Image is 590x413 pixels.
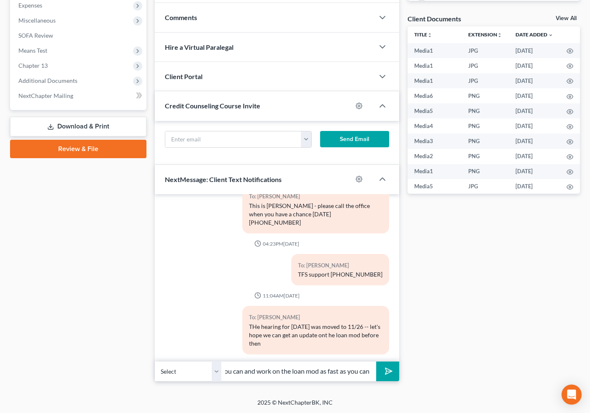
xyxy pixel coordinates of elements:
td: PNG [462,164,509,179]
a: Review & File [10,140,146,158]
td: [DATE] [509,118,560,133]
td: Media3 [408,133,462,149]
span: SOFA Review [18,32,53,39]
button: Send Email [320,131,390,148]
td: Media2 [408,149,462,164]
td: JPG [462,58,509,73]
input: Say something... [222,361,376,382]
td: PNG [462,133,509,149]
span: Comments [165,13,197,21]
span: NextChapter Mailing [18,92,73,99]
td: [DATE] [509,58,560,73]
td: [DATE] [509,73,560,88]
td: JPG [462,179,509,194]
span: Hire a Virtual Paralegal [165,43,233,51]
i: unfold_more [427,33,432,38]
i: expand_more [548,33,553,38]
td: JPG [462,43,509,58]
a: Titleunfold_more [414,31,432,38]
div: To: [PERSON_NAME] [249,313,382,322]
span: Client Portal [165,72,203,80]
td: Media1 [408,164,462,179]
td: Media5 [408,103,462,118]
div: 04:23PM[DATE] [165,240,390,247]
span: Expenses [18,2,42,9]
i: unfold_more [497,33,502,38]
a: View All [556,15,577,21]
div: To: [PERSON_NAME] [298,261,382,270]
td: [DATE] [509,103,560,118]
span: NextMessage: Client Text Notifications [165,175,282,183]
td: PNG [462,118,509,133]
div: This is [PERSON_NAME] - please call the office when you have a chance [DATE] [PHONE_NUMBER] [249,202,382,227]
a: Download & Print [10,117,146,136]
td: [DATE] [509,164,560,179]
span: Chapter 13 [18,62,48,69]
td: [DATE] [509,179,560,194]
td: [DATE] [509,88,560,103]
td: Media6 [408,88,462,103]
div: To: [PERSON_NAME] [249,192,382,201]
td: Media4 [408,118,462,133]
td: [DATE] [509,149,560,164]
a: Date Added expand_more [516,31,553,38]
td: Media1 [408,58,462,73]
a: SOFA Review [12,28,146,43]
span: Credit Counseling Course Invite [165,102,260,110]
td: Media5 [408,179,462,194]
div: Open Intercom Messenger [562,385,582,405]
td: Media1 [408,43,462,58]
td: PNG [462,88,509,103]
td: PNG [462,103,509,118]
span: Additional Documents [18,77,77,84]
span: Means Test [18,47,47,54]
td: [DATE] [509,133,560,149]
div: TFS support [PHONE_NUMBER] [298,270,382,279]
td: PNG [462,149,509,164]
td: JPG [462,73,509,88]
a: NextChapter Mailing [12,88,146,103]
td: Media1 [408,73,462,88]
div: Client Documents [408,14,461,23]
div: 11:04AM[DATE] [165,292,390,299]
a: Extensionunfold_more [468,31,502,38]
input: Enter email [165,131,302,147]
span: Miscellaneous [18,17,56,24]
div: THe hearing for [DATE] was moved to 11/26 -- let's hope we can get an update ont he loan mod befo... [249,323,382,348]
td: [DATE] [509,43,560,58]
